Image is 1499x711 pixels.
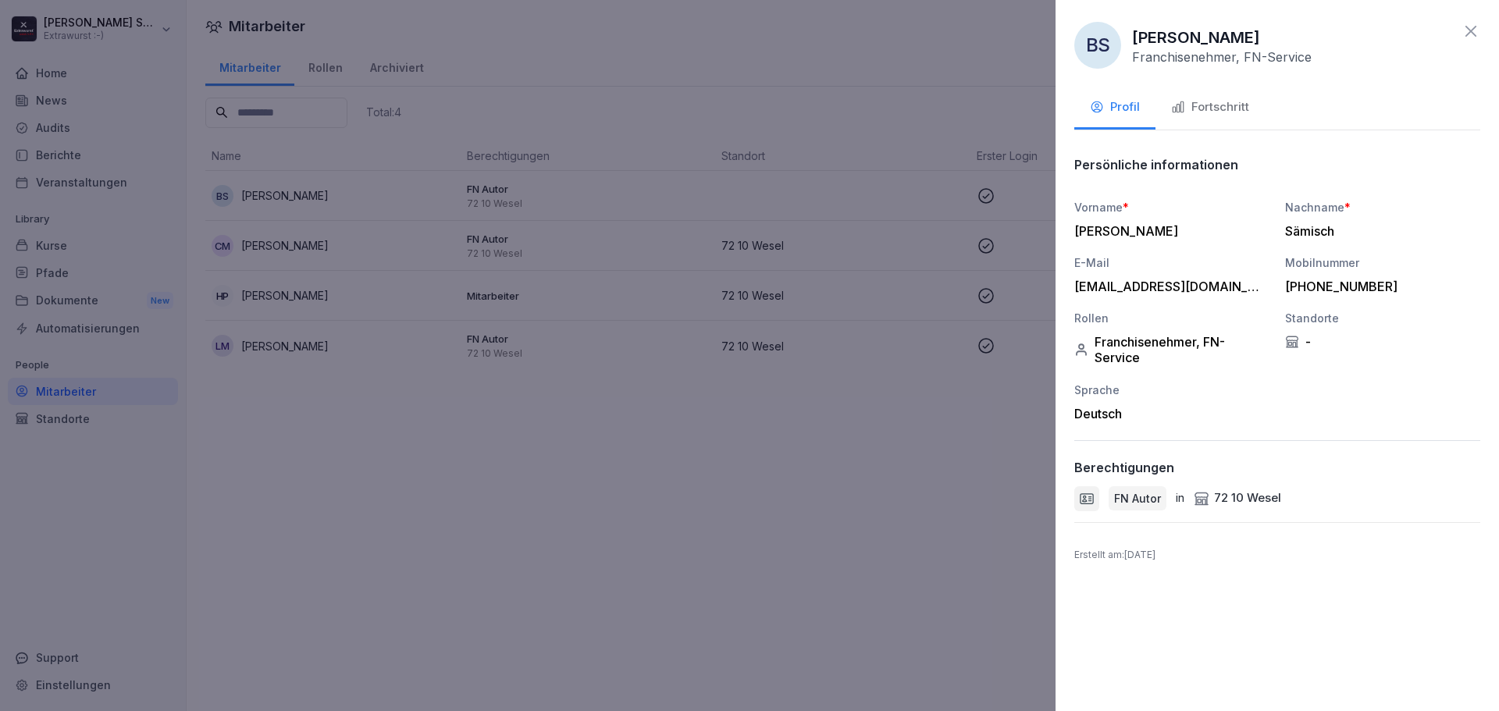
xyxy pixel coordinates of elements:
div: Sprache [1074,382,1269,398]
p: in [1176,489,1184,507]
div: [PERSON_NAME] [1074,223,1262,239]
button: Fortschritt [1155,87,1265,130]
p: [PERSON_NAME] [1132,26,1260,49]
div: Mobilnummer [1285,254,1480,271]
div: Nachname [1285,199,1480,215]
p: Persönliche informationen [1074,157,1238,172]
div: Standorte [1285,310,1480,326]
div: E-Mail [1074,254,1269,271]
div: - [1285,334,1480,350]
p: FN Autor [1114,490,1161,507]
p: Franchisenehmer, FN-Service [1132,49,1312,65]
div: Profil [1090,98,1140,116]
p: Berechtigungen [1074,460,1174,475]
div: Deutsch [1074,406,1269,421]
div: [EMAIL_ADDRESS][DOMAIN_NAME] [1074,279,1262,294]
div: [PHONE_NUMBER] [1285,279,1472,294]
div: Rollen [1074,310,1269,326]
p: Erstellt am : [DATE] [1074,548,1480,562]
button: Profil [1074,87,1155,130]
div: Sämisch [1285,223,1472,239]
div: BS [1074,22,1121,69]
div: Franchisenehmer, FN-Service [1074,334,1269,365]
div: Fortschritt [1171,98,1249,116]
div: Vorname [1074,199,1269,215]
div: 72 10 Wesel [1194,489,1281,507]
